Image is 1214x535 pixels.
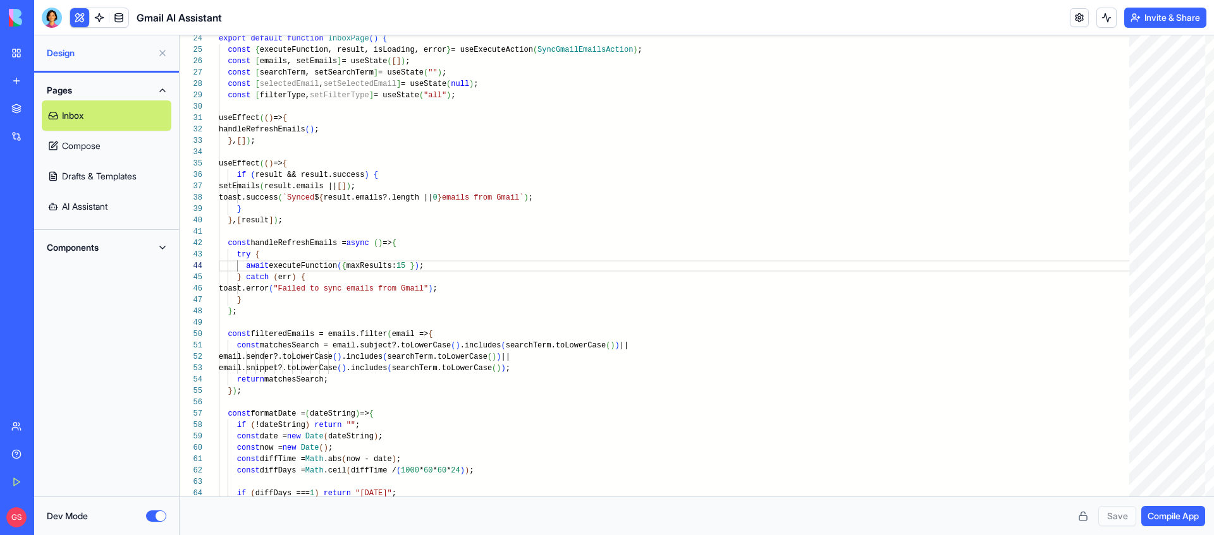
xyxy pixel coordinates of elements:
span: .ceil [324,466,346,475]
span: 60 [438,466,446,475]
span: SyncGmailEmailsAction [537,45,633,54]
span: { [255,45,260,54]
a: Compose [42,131,171,161]
span: ] [374,68,378,77]
span: const [228,409,250,418]
span: ; [378,432,383,441]
span: emails from Gmail` [442,193,524,202]
div: 61 [180,454,202,465]
span: ) [460,466,465,475]
span: .includes [346,364,388,373]
span: e [333,364,337,373]
span: matchesSearch = email.subject?.toLowerCase [260,341,451,350]
span: ( [396,466,401,475]
span: ( [337,364,341,373]
span: new [287,432,301,441]
span: { [369,409,374,418]
span: result.emails?.length || [324,193,433,202]
span: ( [387,330,391,339]
span: const [237,466,260,475]
div: 31 [180,112,202,124]
span: ( [419,91,424,100]
span: GS [6,507,27,527]
span: ) [610,341,615,350]
span: selectedEmail [260,80,319,88]
span: searchTerm, setSearchTerm [260,68,374,77]
span: ( [501,341,506,350]
div: 51 [180,340,202,351]
span: ] [341,182,346,191]
span: ( [264,159,269,168]
div: 32 [180,124,202,135]
div: 64 [180,488,202,499]
span: ( [341,455,346,464]
span: ; [314,125,319,134]
span: const [228,57,250,66]
div: 42 [180,237,202,249]
span: ( [606,341,610,350]
span: formatDate = [250,409,305,418]
span: ) [455,341,460,350]
span: ) [501,364,506,373]
span: ; [469,466,474,475]
span: Date [301,443,319,452]
div: 38 [180,192,202,203]
span: 24 [451,466,460,475]
img: logo [9,9,87,27]
span: { [319,193,323,202]
span: searchTerm.toLowerCase [387,352,487,361]
span: ( [250,171,255,179]
span: 1 [310,489,314,498]
span: = useState [378,68,424,77]
span: dateString [310,409,355,418]
div: 60 [180,442,202,454]
span: } [228,216,232,225]
span: => [360,409,369,418]
div: 54 [180,374,202,385]
span: "[DATE]" [355,489,392,498]
span: ; [529,193,533,202]
span: filteredEmails = emails.filter [250,330,387,339]
span: ( [424,68,428,77]
div: 26 [180,56,202,67]
span: const [237,455,260,464]
span: { [392,239,396,248]
span: { [283,114,287,123]
span: ) [524,193,529,202]
span: "" [428,68,437,77]
span: ; [474,80,478,88]
span: ( [487,352,492,361]
a: AI Assistant [42,191,171,222]
span: , [233,136,237,145]
span: ) [469,80,474,88]
span: ; [392,489,396,498]
span: toast.error [219,284,269,293]
span: } [237,273,242,282]
span: } [228,307,232,316]
span: ) [310,125,314,134]
span: result.emails || [264,182,337,191]
div: 40 [180,215,202,226]
span: const [228,330,250,339]
span: => [383,239,391,248]
span: ) [337,352,341,361]
div: 59 [180,431,202,442]
span: return [314,421,341,430]
span: [ [237,136,242,145]
span: ] [396,57,401,66]
div: 39 [180,203,202,215]
span: .abs [324,455,342,464]
span: ) [465,466,469,475]
span: ; [278,216,283,225]
div: 49 [180,317,202,328]
span: ] [242,136,246,145]
span: ) [496,352,501,361]
span: ) [346,182,351,191]
span: Design [47,47,152,59]
span: return [324,489,351,498]
span: 1000 [401,466,419,475]
span: ) [415,261,419,270]
span: ( [346,466,351,475]
span: result [242,216,269,225]
span: ( [264,114,269,123]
